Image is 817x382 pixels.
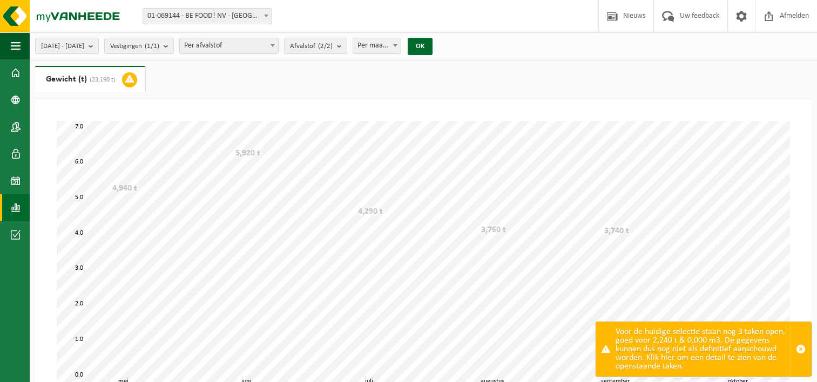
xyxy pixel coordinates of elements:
span: 01-069144 - BE FOOD! NV - BRUGGE [143,9,272,24]
span: Per afvalstof [179,38,279,54]
count: (1/1) [145,43,159,50]
div: 3,760 t [478,224,509,235]
span: 01-069144 - BE FOOD! NV - BRUGGE [143,8,272,24]
div: 4,290 t [355,206,386,217]
button: [DATE] - [DATE] [35,38,99,54]
span: (23,190 t) [87,77,116,83]
span: Vestigingen [110,38,159,54]
span: Per afvalstof [180,38,278,53]
button: Vestigingen(1/1) [104,38,174,54]
div: Voor de huidige selectie staan nog 3 taken open, goed voor 2,240 t & 0,000 m3. De gegevens kunnen... [616,322,790,376]
count: (2/2) [318,43,333,50]
button: OK [408,38,433,55]
div: 5,920 t [233,148,263,159]
div: 3,740 t [602,226,632,236]
button: Afvalstof(2/2) [284,38,347,54]
span: [DATE] - [DATE] [41,38,84,54]
span: Afvalstof [290,38,333,54]
a: Gewicht (t) [35,66,145,92]
span: Per maand [353,38,401,53]
span: Per maand [353,38,402,54]
div: 4,940 t [110,183,140,194]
